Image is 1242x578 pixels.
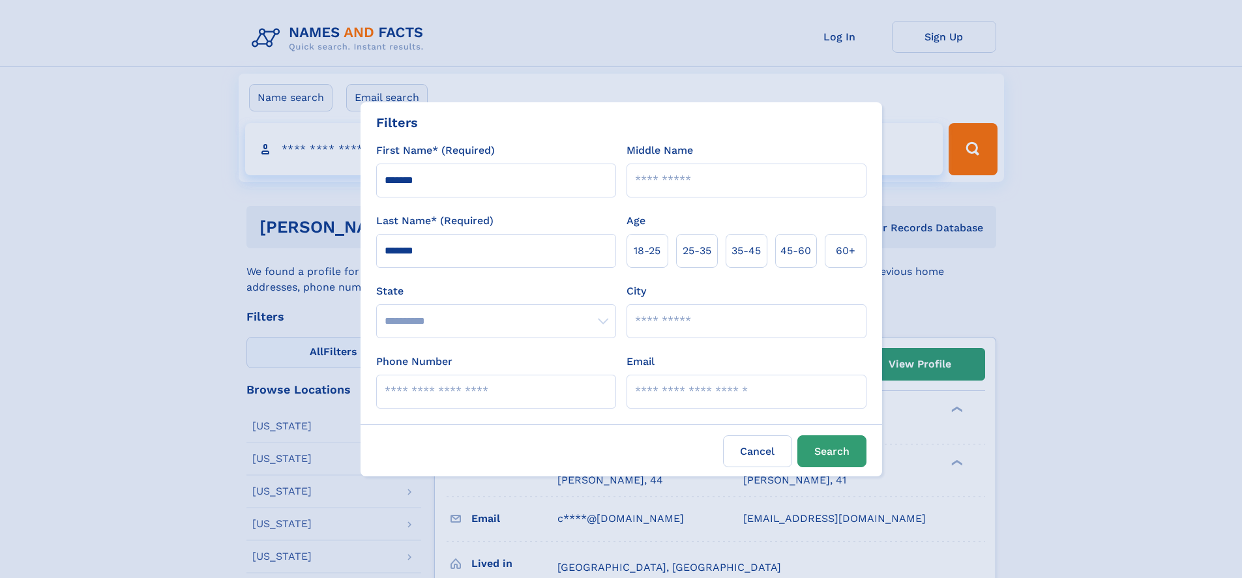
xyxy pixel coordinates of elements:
[376,113,418,132] div: Filters
[732,243,761,259] span: 35‑45
[723,435,792,467] label: Cancel
[627,143,693,158] label: Middle Name
[836,243,855,259] span: 60+
[376,283,616,299] label: State
[797,435,866,467] button: Search
[627,354,655,369] label: Email
[376,213,494,229] label: Last Name* (Required)
[634,243,660,259] span: 18‑25
[780,243,811,259] span: 45‑60
[627,283,646,299] label: City
[683,243,711,259] span: 25‑35
[376,143,495,158] label: First Name* (Required)
[376,354,452,369] label: Phone Number
[627,213,645,229] label: Age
